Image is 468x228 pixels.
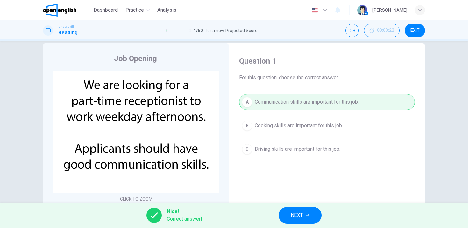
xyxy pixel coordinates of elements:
span: For this question, choose the correct answer. [239,74,415,81]
button: NEXT [279,207,322,224]
button: EXIT [405,24,425,37]
button: 00:00:22 [364,24,400,37]
img: OpenEnglish logo [43,4,76,17]
span: EXIT [410,28,420,33]
a: OpenEnglish logo [43,4,91,17]
span: Correct answer! [167,215,202,223]
button: CLICK TO ZOOM [117,195,155,204]
span: 00:00:22 [377,28,394,33]
span: for a new Projected Score [205,27,258,34]
span: NEXT [291,211,303,220]
img: Profile picture [357,5,367,15]
h4: Job Opening [114,53,157,64]
button: Practice [123,4,152,16]
h4: Question 1 [239,56,415,66]
span: Dashboard [94,6,118,14]
span: Linguaskill [58,24,74,29]
div: [PERSON_NAME] [372,6,407,14]
div: Hide [364,24,400,37]
img: undefined [53,71,219,193]
span: Nice! [167,208,202,215]
div: Mute [345,24,359,37]
span: 1 / 60 [194,27,203,34]
span: Analysis [157,6,176,14]
button: Dashboard [91,4,120,16]
button: Analysis [155,4,179,16]
span: Practice [125,6,144,14]
h1: Reading [58,29,78,37]
img: en [311,8,319,13]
